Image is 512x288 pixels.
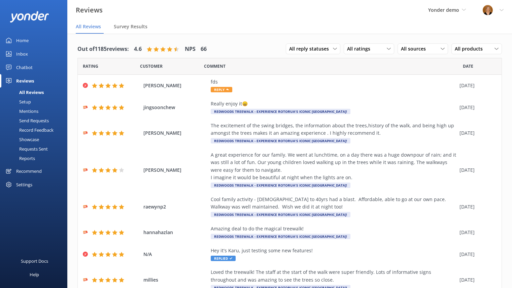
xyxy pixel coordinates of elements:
[4,125,67,135] a: Record Feedback
[16,164,42,178] div: Recommend
[134,45,142,54] h4: 4.6
[16,74,34,88] div: Reviews
[459,82,493,89] div: [DATE]
[30,268,39,281] div: Help
[211,212,350,217] div: Redwoods Treewalk - experience Rotorua's iconic [GEOGRAPHIC_DATA]!
[16,47,28,61] div: Inbox
[4,125,54,135] div: Record Feedback
[211,109,350,114] div: Redwoods Treewalk - experience Rotorua's iconic [GEOGRAPHIC_DATA]!
[4,144,48,154] div: Requests Sent
[4,88,44,97] div: All Reviews
[4,106,67,116] a: Mentions
[211,78,456,86] div: fds
[16,61,33,74] div: Chatbot
[143,166,207,174] span: [PERSON_NAME]
[459,203,493,211] div: [DATE]
[83,63,98,69] span: Date
[201,45,207,54] h4: 66
[459,129,493,137] div: [DATE]
[16,178,32,191] div: Settings
[76,23,101,30] span: All Reviews
[4,88,67,97] a: All Reviews
[204,63,226,69] span: Question
[4,97,67,106] a: Setup
[211,87,232,92] span: Reply
[463,63,473,69] span: Date
[483,5,493,15] img: 1-1617059290.jpg
[4,144,67,154] a: Requests Sent
[347,45,374,53] span: All ratings
[16,34,29,47] div: Home
[211,151,456,182] div: A great experience for our family. We went at lunchtime, on a day there was a huge downpour of ra...
[143,251,207,258] span: N/A
[4,116,67,125] a: Send Requests
[211,268,456,284] div: Loved the treewalk! The staff at the start of the walk were super friendly. Lots of informative s...
[77,45,129,54] h4: Out of 1185 reviews:
[143,82,207,89] span: [PERSON_NAME]
[459,166,493,174] div: [DATE]
[455,45,487,53] span: All products
[4,97,31,106] div: Setup
[211,196,456,211] div: Cool family activity - [DEMOGRAPHIC_DATA] to 40yrs had a blast. Affordable, able to go at our own...
[459,276,493,284] div: [DATE]
[4,154,35,163] div: Reports
[211,183,350,188] div: Redwoods Treewalk - experience Rotorua's iconic [GEOGRAPHIC_DATA]!
[4,106,38,116] div: Mentions
[459,229,493,236] div: [DATE]
[76,5,103,15] h3: Reviews
[140,63,163,69] span: Date
[211,100,456,107] div: Really enjoy it😄
[401,45,430,53] span: All sources
[143,104,207,111] span: jingsoonchew
[211,256,236,261] span: Replied
[185,45,196,54] h4: NPS
[143,276,207,284] span: millies
[143,203,207,211] span: raewynp2
[4,116,49,125] div: Send Requests
[10,11,49,22] img: yonder-white-logo.png
[21,254,48,268] div: Support Docs
[114,23,147,30] span: Survey Results
[211,225,456,232] div: Amazing deal to do the magical treewalk!
[211,138,350,143] div: Redwoods Treewalk - experience Rotorua's iconic [GEOGRAPHIC_DATA]!
[211,122,456,137] div: The excitement of the swing bridges, the information about the trees,history of the walk, and bei...
[4,135,39,144] div: Showcase
[143,229,207,236] span: hannahazlan
[211,247,456,254] div: Hey it's Karu, just testing some new features!
[459,104,493,111] div: [DATE]
[459,251,493,258] div: [DATE]
[143,129,207,137] span: [PERSON_NAME]
[428,7,459,13] span: Yonder demo
[211,234,350,239] div: Redwoods Treewalk - experience Rotorua's iconic [GEOGRAPHIC_DATA]!
[4,154,67,163] a: Reports
[4,135,67,144] a: Showcase
[289,45,333,53] span: All reply statuses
